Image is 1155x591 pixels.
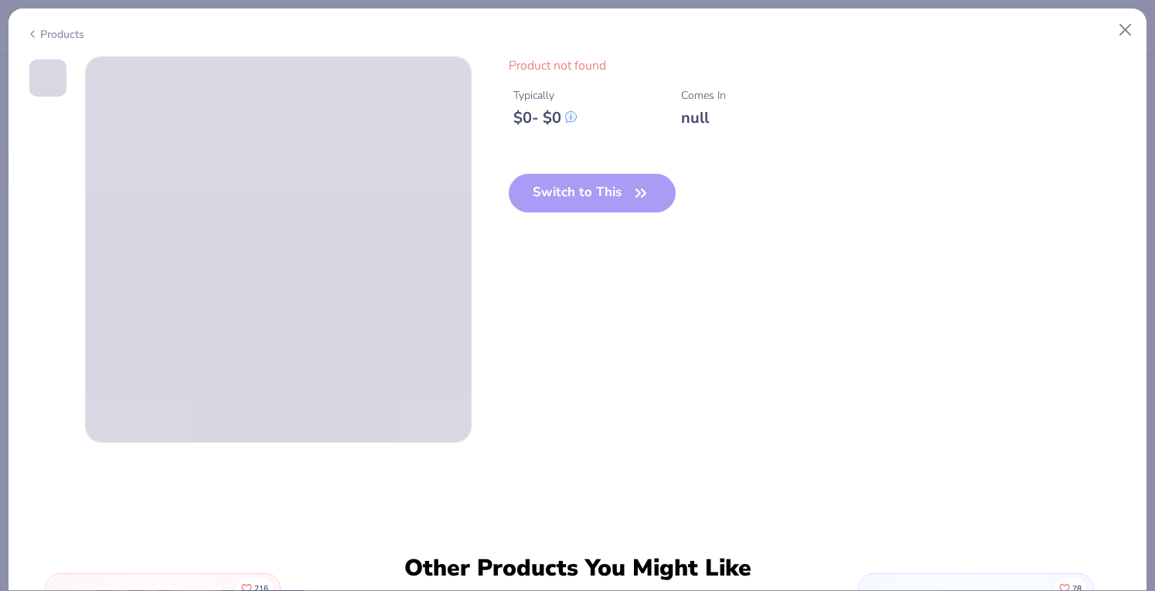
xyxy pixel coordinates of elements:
div: Other Products You Might Like [394,555,761,583]
div: Products [26,26,84,42]
div: $ 0 - $ 0 [513,108,577,127]
span: Product not found [509,57,606,74]
div: Comes In [681,87,726,104]
div: null [681,108,726,127]
button: Close [1111,15,1140,45]
div: Typically [513,87,577,104]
